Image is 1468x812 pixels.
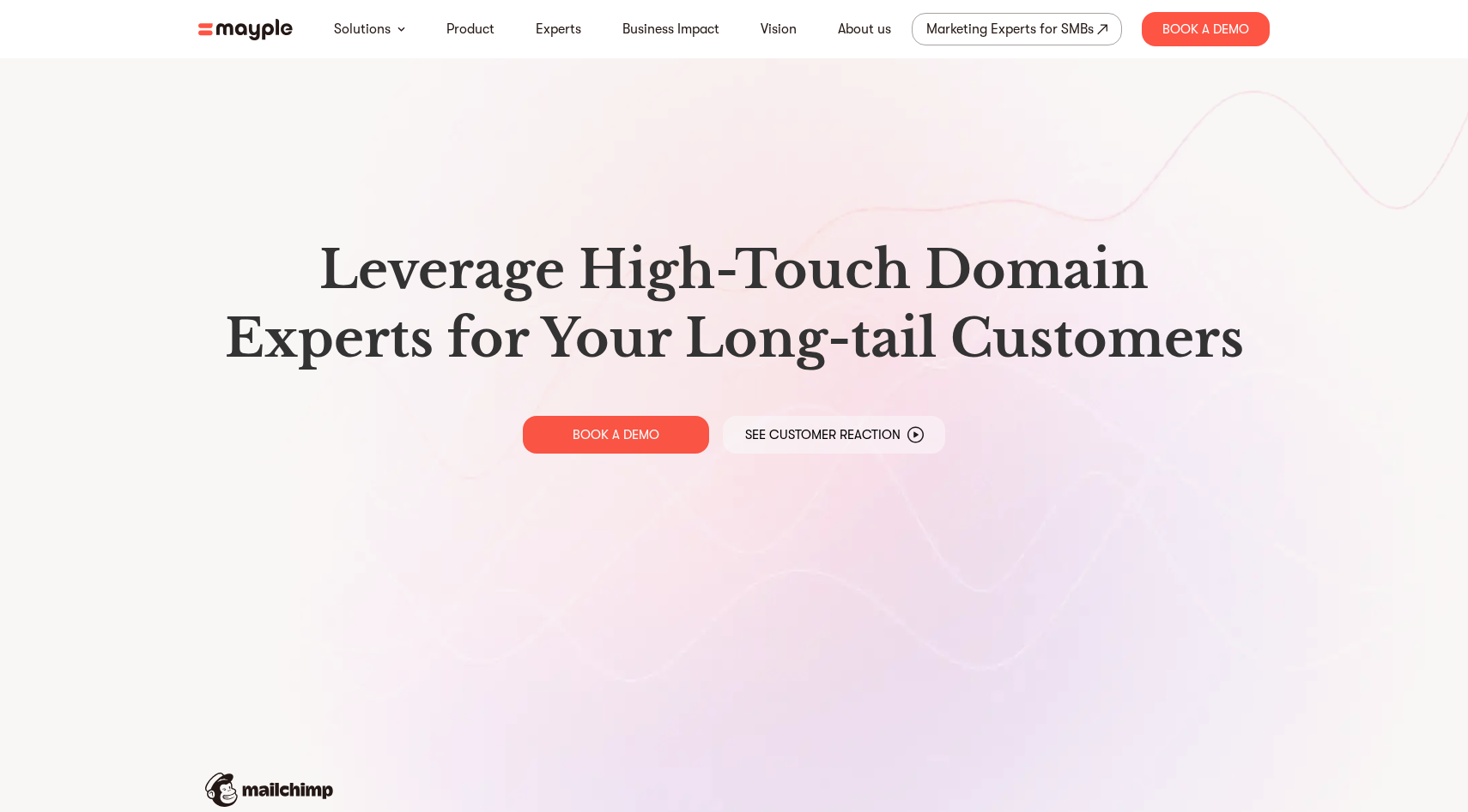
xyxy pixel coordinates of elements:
[761,19,797,39] a: Vision
[334,19,391,39] a: Solutions
[745,426,901,443] p: See Customer Reaction
[912,13,1122,45] a: Marketing Experts for SMBs
[446,19,494,39] a: Product
[523,416,709,454] a: BOOK A DEMO
[536,19,581,39] a: Experts
[212,236,1256,373] h1: Leverage High-Touch Domain Experts for Your Long-tail Customers
[1142,12,1270,46] div: Book A Demo
[205,773,333,807] img: mailchimp-logo
[198,19,293,40] img: mayple-logo
[622,19,719,39] a: Business Impact
[926,17,1094,41] div: Marketing Experts for SMBs
[838,19,891,39] a: About us
[573,426,659,443] p: BOOK A DEMO
[723,416,945,454] a: See Customer Reaction
[397,27,405,32] img: arrow-down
